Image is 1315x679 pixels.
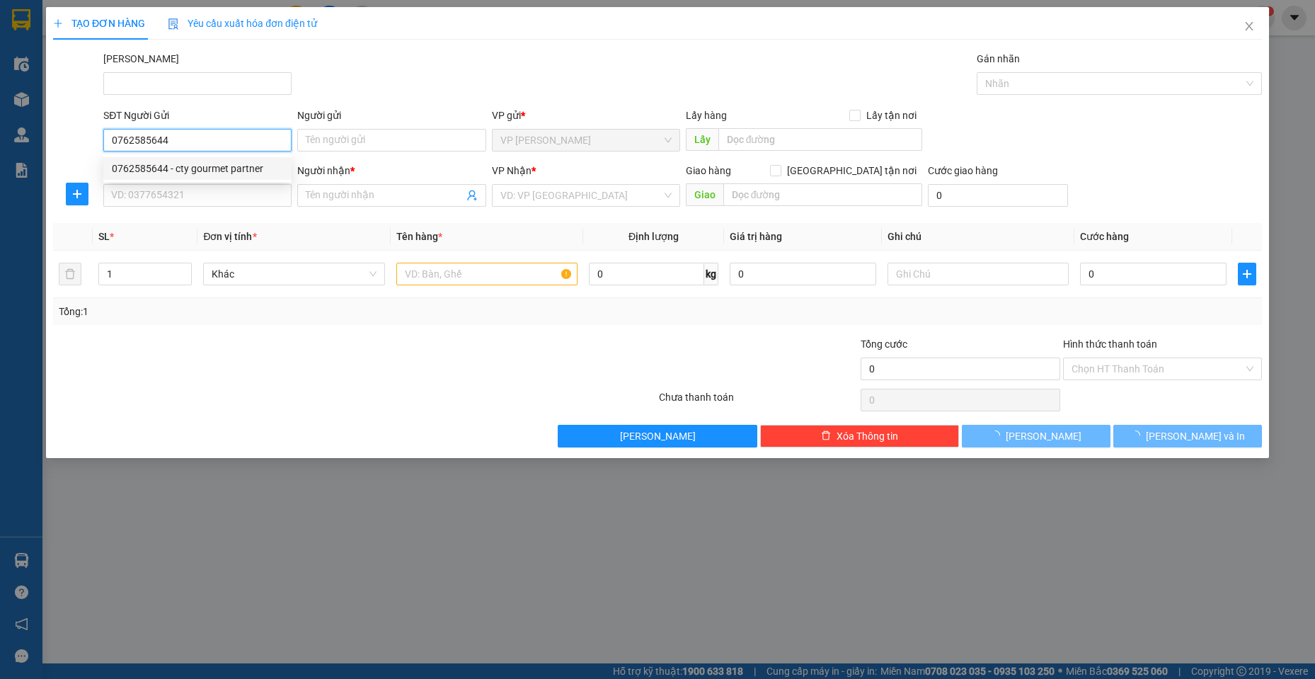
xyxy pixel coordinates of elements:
div: VP gửi [492,108,680,123]
span: Tổng cước [861,338,907,350]
input: Cước giao hàng [928,184,1068,207]
span: [PERSON_NAME] [620,428,696,444]
input: Mã ĐH [103,72,292,95]
span: loading [990,430,1006,440]
span: loading [1130,430,1146,440]
span: kg [704,263,718,285]
button: [PERSON_NAME] [962,425,1110,447]
span: Tên hàng [396,231,442,242]
li: Nam Hải Limousine [7,7,205,60]
span: [PERSON_NAME] [1006,428,1081,444]
span: SL [98,231,110,242]
button: plus [66,183,88,205]
span: user-add [466,190,478,201]
img: icon [168,18,179,30]
button: [PERSON_NAME] và In [1113,425,1262,447]
span: plus [1239,268,1256,280]
span: [GEOGRAPHIC_DATA] tận nơi [781,163,922,178]
span: Cước hàng [1080,231,1129,242]
span: Giá trị hàng [730,231,782,242]
input: VD: Bàn, Ghế [396,263,578,285]
span: Lấy tận nơi [861,108,922,123]
img: logo.jpg [7,7,57,57]
li: VP VP Mũi Né [98,76,188,92]
input: 0 [730,263,876,285]
span: [PERSON_NAME] và In [1146,428,1245,444]
label: Cước giao hàng [928,165,998,176]
span: Giao hàng [686,165,731,176]
input: Ghi Chú [888,263,1069,285]
div: Người gửi [297,108,486,123]
button: deleteXóa Thông tin [760,425,959,447]
span: Định lượng [628,231,679,242]
div: Chưa thanh toán [657,389,859,414]
span: Lấy hàng [686,110,727,121]
span: delete [821,430,831,442]
label: Gán nhãn [977,53,1020,64]
div: Tổng: 1 [59,304,507,319]
span: Lấy [686,128,718,151]
span: Giao [686,183,723,206]
span: VP Nhận [492,165,532,176]
input: Dọc đường [718,128,923,151]
span: Yêu cầu xuất hóa đơn điện tử [168,18,317,29]
span: environment [98,95,108,105]
span: Đơn vị tính [203,231,256,242]
span: TẠO ĐƠN HÀNG [53,18,145,29]
span: Khác [212,263,377,285]
span: plus [53,18,63,28]
button: [PERSON_NAME] [558,425,757,447]
div: Người nhận [297,163,486,178]
th: Ghi chú [882,223,1075,251]
span: plus [67,188,88,200]
span: close [1244,21,1255,32]
button: plus [1238,263,1256,285]
div: SĐT Người Gửi [103,108,292,123]
li: VP VP [PERSON_NAME] Lão [7,76,98,123]
button: Close [1229,7,1269,47]
label: Hình thức thanh toán [1063,338,1157,350]
span: Xóa Thông tin [837,428,898,444]
button: delete [59,263,81,285]
label: Mã ĐH [103,53,179,64]
input: Dọc đường [723,183,923,206]
span: VP Phạm Ngũ Lão [500,130,672,151]
div: 0762585644 - cty gourmet partner [112,161,283,176]
div: 0762585644 - cty gourmet partner [103,157,292,180]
